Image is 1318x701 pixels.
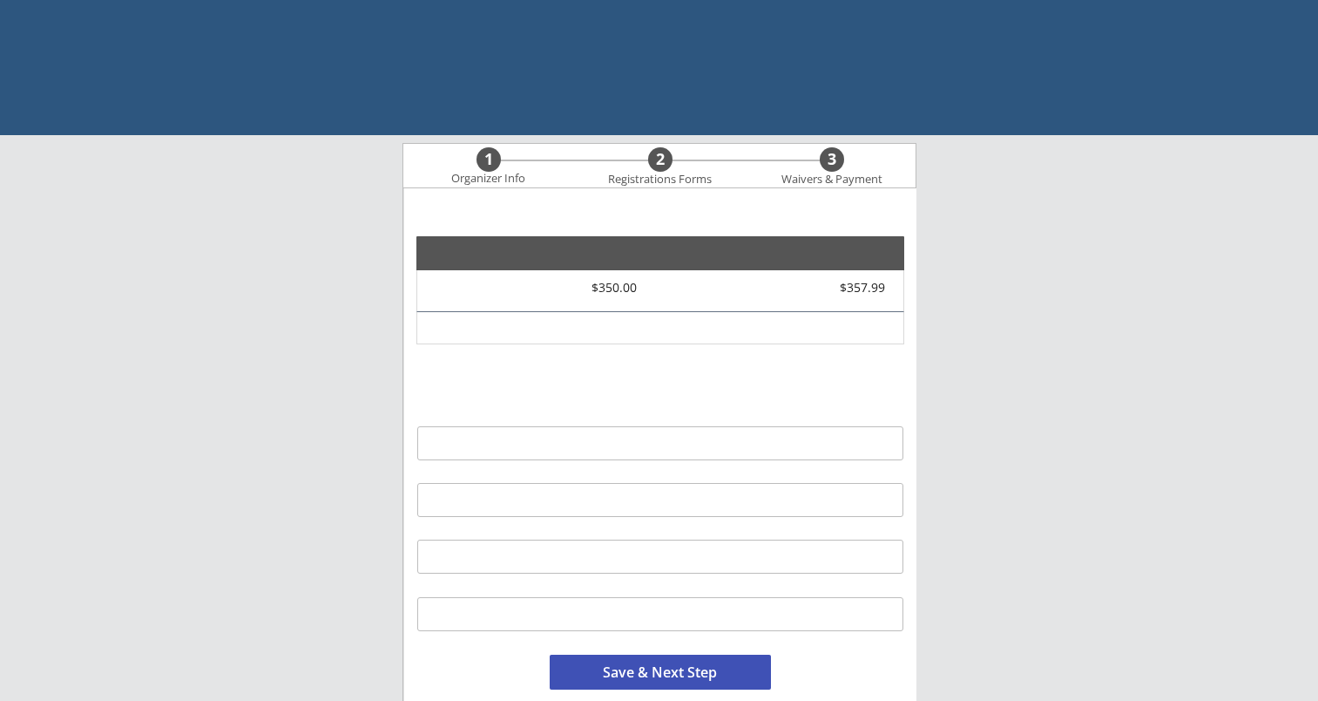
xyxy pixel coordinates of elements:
div: 3 [820,150,844,169]
div: Registrations Forms [600,173,720,187]
div: 2 [648,150,673,169]
div: $357.99 [787,282,885,294]
div: Organizer Info [441,172,537,186]
button: Save & Next Step [550,655,771,690]
div: $350.00 [578,282,652,294]
div: 1 [477,150,501,169]
div: Waivers & Payment [772,173,892,187]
